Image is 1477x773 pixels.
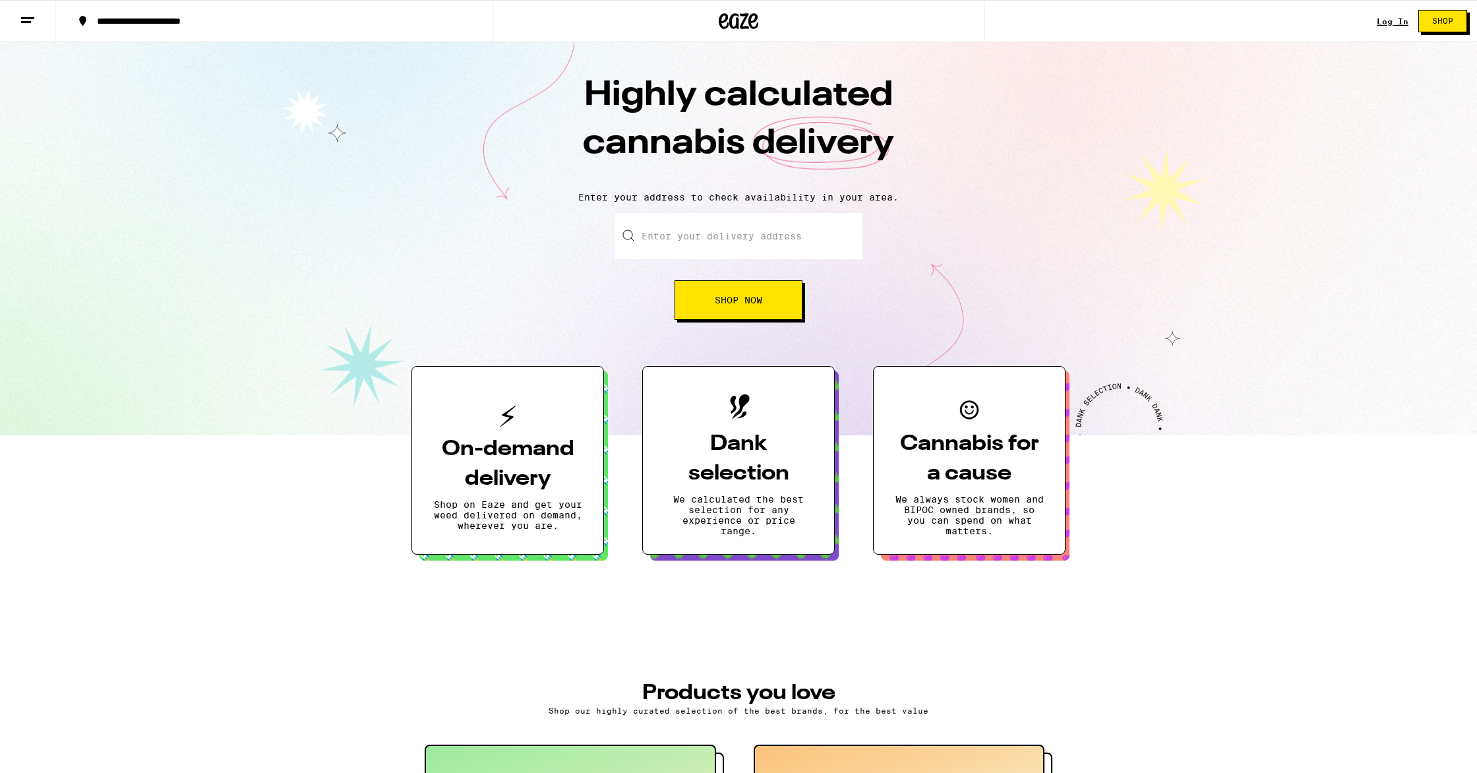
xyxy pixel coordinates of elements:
h3: On-demand delivery [433,435,582,494]
h3: PRODUCTS YOU LOVE [425,683,1052,704]
p: We always stock women and BIPOC owned brands, so you can spend on what matters. [895,494,1044,536]
h1: Highly calculated cannabis delivery [508,72,969,181]
button: Dank selectionWe calculated the best selection for any experience or price range. [642,366,835,555]
p: Shop our highly curated selection of the best brands, for the best value [425,706,1052,715]
h3: Dank selection [664,429,813,489]
button: Shop Now [675,280,802,320]
button: Shop [1418,10,1467,32]
button: On-demand deliveryShop on Eaze and get your weed delivered on demand, wherever you are. [411,366,604,555]
p: We calculated the best selection for any experience or price range. [664,494,813,536]
h3: Cannabis for a cause [895,429,1044,489]
p: Shop on Eaze and get your weed delivered on demand, wherever you are. [433,499,582,531]
input: Enter your delivery address [615,213,862,259]
span: Shop [1432,17,1453,25]
p: Enter your address to check availability in your area. [13,192,1464,202]
button: Cannabis for a causeWe always stock women and BIPOC owned brands, so you can spend on what matters. [873,366,1066,555]
div: Log In [1377,17,1408,26]
span: Shop Now [715,295,762,305]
